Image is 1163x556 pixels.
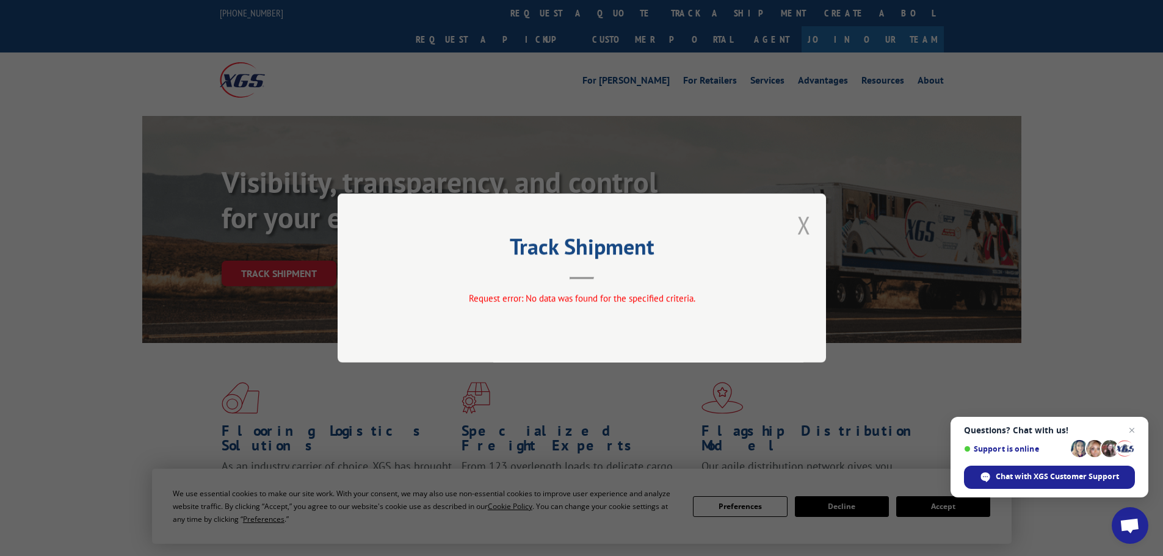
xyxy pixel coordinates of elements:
span: Questions? Chat with us! [964,425,1135,435]
span: Request error: No data was found for the specified criteria. [468,292,695,304]
button: Close modal [797,209,811,241]
a: Open chat [1112,507,1148,544]
span: Support is online [964,444,1067,453]
span: Chat with XGS Customer Support [996,471,1119,482]
h2: Track Shipment [399,238,765,261]
span: Chat with XGS Customer Support [964,466,1135,489]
